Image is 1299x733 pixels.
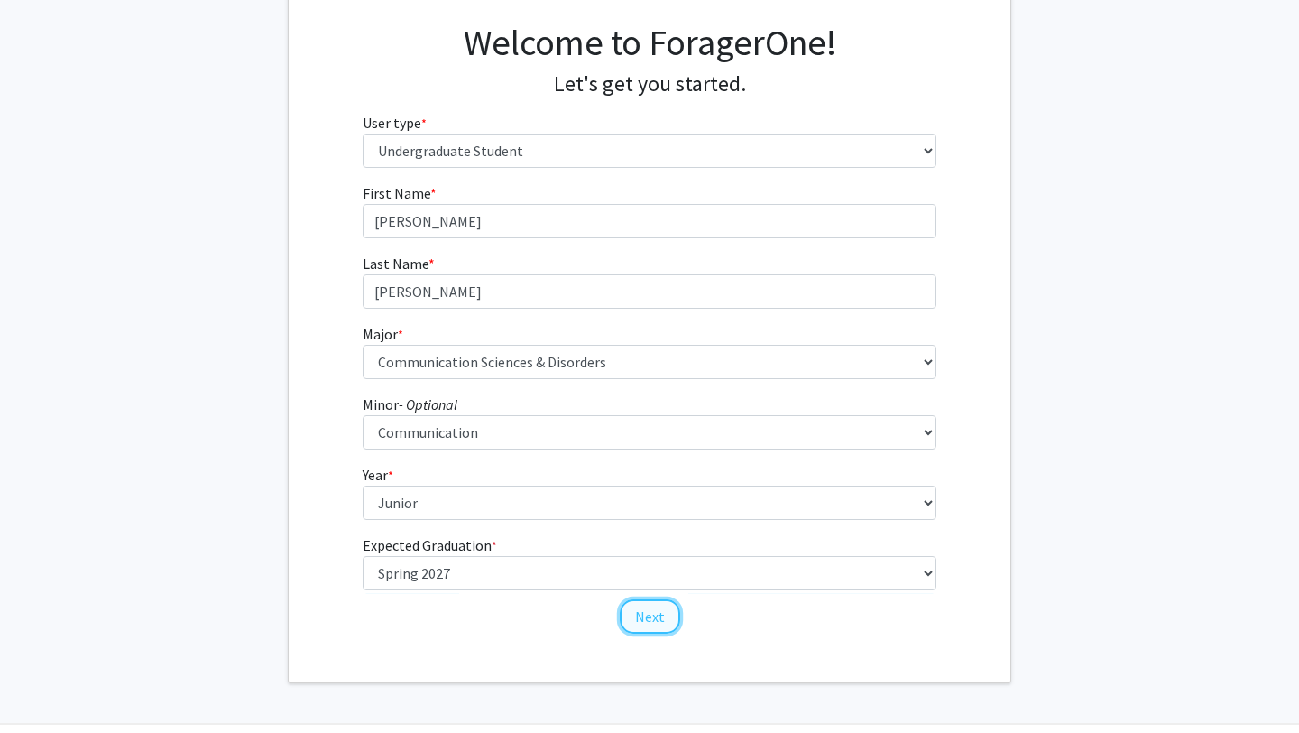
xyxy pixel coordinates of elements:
label: User type [363,112,427,134]
i: - Optional [399,395,457,413]
label: Minor [363,394,457,415]
h4: Let's get you started. [363,71,937,97]
span: Last Name [363,255,428,273]
label: Expected Graduation [363,534,497,556]
h1: Welcome to ForagerOne! [363,21,937,64]
label: Major [363,323,403,345]
button: Next [620,599,680,634]
span: First Name [363,184,430,202]
label: Year [363,464,393,486]
iframe: Chat [14,652,77,719]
